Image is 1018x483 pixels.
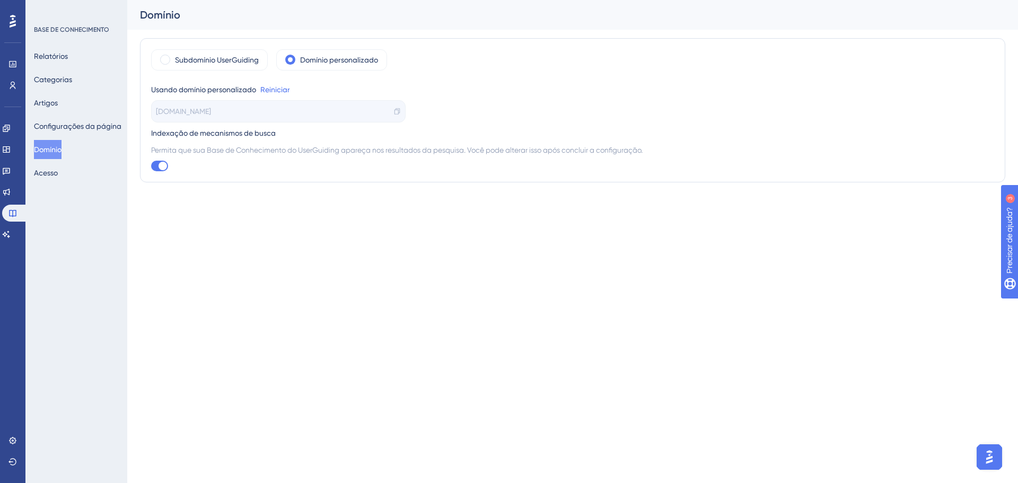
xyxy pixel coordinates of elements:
font: [DOMAIN_NAME] [156,107,211,116]
button: Acesso [34,163,58,182]
font: Artigos [34,99,58,107]
font: Indexação de mecanismos de busca [151,129,276,137]
button: Artigos [34,93,58,112]
font: Subdomínio UserGuiding [175,56,259,64]
font: Relatórios [34,52,68,60]
button: Categorias [34,70,72,89]
font: BASE DE CONHECIMENTO [34,26,109,33]
font: 3 [99,6,102,12]
button: Configurações da página [34,117,121,136]
font: Reiniciar [260,85,290,94]
button: Domínio [34,140,62,159]
font: Domínio [34,145,62,154]
font: Precisar de ajuda? [25,5,91,13]
font: Domínio [140,8,180,21]
iframe: Iniciador do Assistente de IA do UserGuiding [973,441,1005,473]
font: Permita que sua Base de Conhecimento do UserGuiding apareça nos resultados da pesquisa. Você pode... [151,146,643,154]
font: Categorias [34,75,72,84]
button: Relatórios [34,47,68,66]
font: Domínio personalizado [300,56,378,64]
font: Usando domínio personalizado [151,85,256,94]
font: Acesso [34,169,58,177]
font: Configurações da página [34,122,121,130]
